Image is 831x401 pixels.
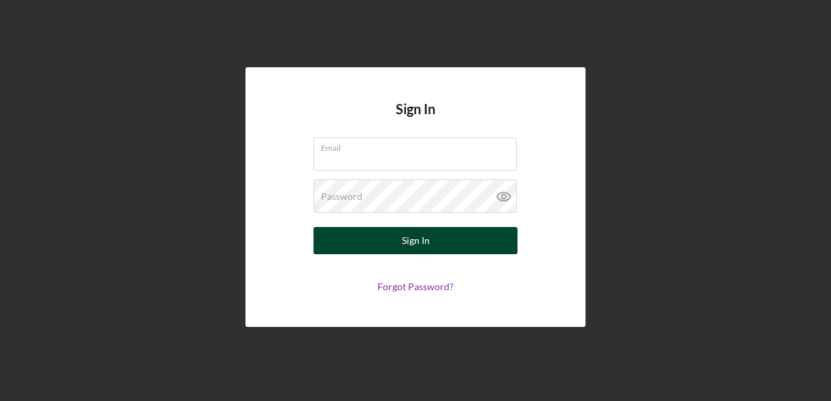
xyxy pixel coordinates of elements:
[402,227,430,254] div: Sign In
[313,227,518,254] button: Sign In
[321,191,362,202] label: Password
[377,281,454,292] a: Forgot Password?
[396,101,435,137] h4: Sign In
[321,138,517,153] label: Email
